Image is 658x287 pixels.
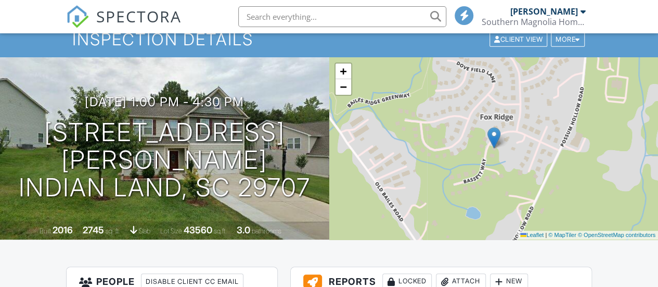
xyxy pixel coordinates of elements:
[578,232,655,238] a: © OpenStreetMap contributors
[96,5,182,27] span: SPECTORA
[510,6,578,17] div: [PERSON_NAME]
[336,64,351,79] a: Zoom in
[487,127,500,148] img: Marker
[214,227,227,235] span: sq.ft.
[106,227,120,235] span: sq. ft.
[238,6,446,27] input: Search everything...
[17,119,313,201] h1: [STREET_ADDRESS][PERSON_NAME] Indian Land, SC 29707
[551,33,585,47] div: More
[66,5,89,28] img: The Best Home Inspection Software - Spectora
[252,227,281,235] span: bathrooms
[85,95,244,109] h3: [DATE] 1:00 pm - 4:30 pm
[520,232,544,238] a: Leaflet
[340,80,346,93] span: −
[489,33,547,47] div: Client View
[83,224,104,235] div: 2745
[139,227,150,235] span: slab
[336,79,351,95] a: Zoom out
[66,14,182,36] a: SPECTORA
[548,232,576,238] a: © MapTiler
[237,224,250,235] div: 3.0
[545,232,547,238] span: |
[184,224,212,235] div: 43560
[40,227,51,235] span: Built
[482,17,586,27] div: Southern Magnolia Home Inspections
[53,224,73,235] div: 2016
[160,227,182,235] span: Lot Size
[72,30,585,48] h1: Inspection Details
[340,65,346,78] span: +
[488,35,550,43] a: Client View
